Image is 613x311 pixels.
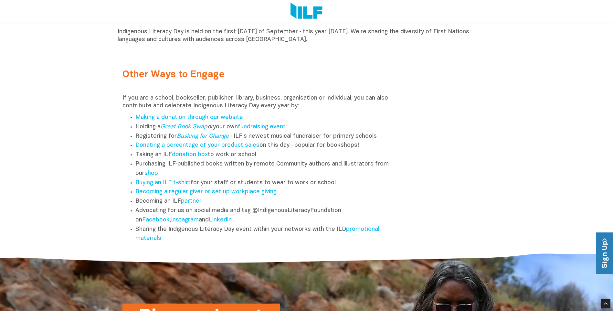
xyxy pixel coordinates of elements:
li: Taking an ILF to work or school [135,150,396,160]
a: fundraising event [238,124,286,130]
li: on this day ‑ popular for bookshops! [135,141,396,150]
h2: Other Ways to Engage [122,70,396,80]
a: Facebook [142,217,170,223]
a: Busking for Change [177,134,229,139]
a: shop [144,171,158,176]
div: Scroll Back to Top [601,299,610,308]
p: Indigenous Literacy Day is held on the first [DATE] of September ‑ this year [DATE]. We’re sharin... [118,28,496,44]
li: Becoming an ILF [135,197,396,206]
li: Registering for ‑ ILF's newest musical fundraiser for primary schools [135,132,396,141]
a: partner [181,198,202,204]
em: or [161,124,213,130]
a: Buying an ILF t-shirt [135,180,191,186]
a: Making a donation through our website [135,115,243,120]
li: Purchasing ILF‑published books written by remote Community authors and illustrators from our [135,160,396,178]
img: Logo [291,3,322,20]
a: Becoming a regular giver or set up workplace giving [135,189,277,195]
li: Holding a your own [135,123,396,132]
li: for your staff or students to wear to work or school [135,178,396,188]
li: Sharing the Indigenous Literacy Day event within your networks with the ILD [135,225,396,244]
p: If you are a school, bookseller, publisher, library, business, organisation or individual, you ca... [122,94,396,110]
li: Advocating for us on social media and tag @IndigenousLiteracyFoundation on , and [135,206,396,225]
a: Instagram [171,217,199,223]
a: Linkedin [209,217,232,223]
a: Donating a percentage of your product sales [135,143,259,148]
a: Great Book Swap [161,124,207,130]
a: donation box [172,152,208,157]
